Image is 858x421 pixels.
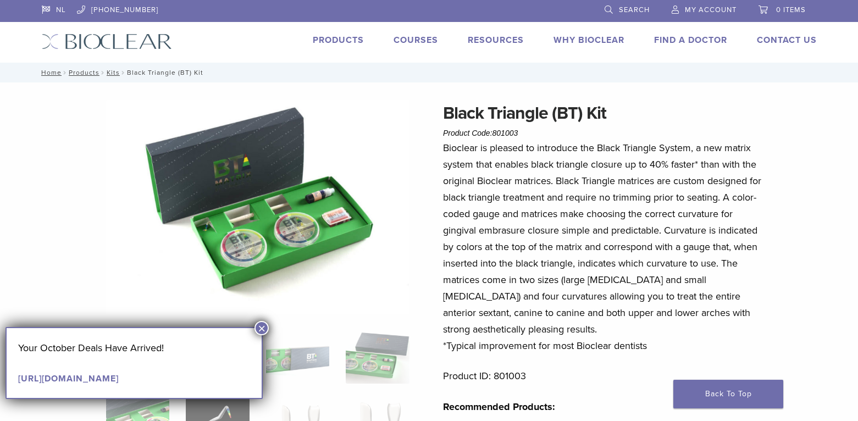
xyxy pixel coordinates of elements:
[553,35,624,46] a: Why Bioclear
[120,70,127,75] span: /
[42,34,172,49] img: Bioclear
[38,69,62,76] a: Home
[62,70,69,75] span: /
[443,401,555,413] strong: Recommended Products:
[34,63,825,82] nav: Black Triangle (BT) Kit
[18,340,250,356] p: Your October Deals Have Arrived!
[443,368,766,384] p: Product ID: 801003
[18,373,119,384] a: [URL][DOMAIN_NAME]
[776,5,806,14] span: 0 items
[492,129,518,137] span: 801003
[443,140,766,354] p: Bioclear is pleased to introduce the Black Triangle System, a new matrix system that enables blac...
[254,321,269,335] button: Close
[468,35,524,46] a: Resources
[107,69,120,76] a: Kits
[313,35,364,46] a: Products
[673,380,783,408] a: Back To Top
[346,329,409,384] img: Black Triangle (BT) Kit - Image 4
[106,100,409,314] img: Intro Black Triangle Kit-6 - Copy
[685,5,737,14] span: My Account
[394,35,438,46] a: Courses
[443,129,518,137] span: Product Code:
[443,100,766,126] h1: Black Triangle (BT) Kit
[99,70,107,75] span: /
[654,35,727,46] a: Find A Doctor
[69,69,99,76] a: Products
[619,5,650,14] span: Search
[757,35,817,46] a: Contact Us
[266,329,329,384] img: Black Triangle (BT) Kit - Image 3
